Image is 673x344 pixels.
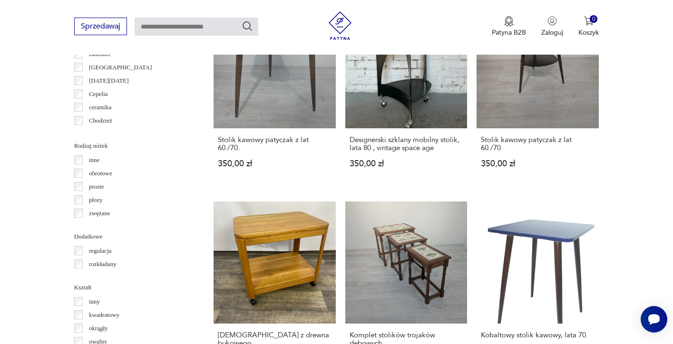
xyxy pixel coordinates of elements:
[89,195,103,205] p: płozy
[89,89,108,99] p: Cepelia
[590,15,598,23] div: 0
[89,155,99,165] p: inne
[214,6,336,186] a: Stolik kawowy patyczak z lat 60./70.Stolik kawowy patyczak z lat 60./70.350,00 zł
[89,259,117,269] p: rozkładany
[481,160,595,168] p: 350,00 zł
[345,6,468,186] a: Designerski szklany mobilny stolik, lata 80., vintage space ageDesignerski szklany mobilny stolik...
[477,6,599,186] a: Stolik kawowy patyczak z lat 60./70.Stolik kawowy patyczak z lat 60./70.350,00 zł
[89,182,104,192] p: proste
[218,136,332,152] h3: Stolik kawowy patyczak z lat 60./70.
[89,208,110,219] p: zwężane
[481,136,595,152] h3: Stolik kawowy patyczak z lat 60./70.
[547,16,557,26] img: Ikonka użytkownika
[492,28,526,37] p: Patyna B2B
[492,16,526,37] a: Ikona medaluPatyna B2B
[350,160,463,168] p: 350,00 zł
[89,62,152,73] p: [GEOGRAPHIC_DATA]
[584,16,594,26] img: Ikona koszyka
[74,18,127,35] button: Sprzedawaj
[89,129,112,139] p: Ćmielów
[74,24,127,30] a: Sprzedawaj
[326,11,354,40] img: Patyna - sklep z meblami i dekoracjami vintage
[89,310,119,320] p: kwadratowy
[74,231,191,242] p: Dodatkowe
[578,16,599,37] button: 0Koszyk
[89,115,112,126] p: Chodzież
[89,296,100,307] p: inny
[218,160,332,168] p: 350,00 zł
[641,306,667,333] iframe: Smartsupp widget button
[74,141,191,151] p: Rodzaj nóżek
[74,282,191,293] p: Kształt
[350,136,463,152] h3: Designerski szklany mobilny stolik, lata 80., vintage space age
[89,323,108,334] p: okrągły
[242,20,253,32] button: Szukaj
[89,76,129,86] p: [DATE][DATE]
[481,331,595,339] h3: Kobaltowy stolik kawowy, lata 70.
[541,28,563,37] p: Zaloguj
[541,16,563,37] button: Zaloguj
[89,246,112,256] p: regulacja
[89,168,112,179] p: obrotowe
[504,16,514,27] img: Ikona medalu
[89,102,112,113] p: ceramika
[578,28,599,37] p: Koszyk
[492,16,526,37] button: Patyna B2B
